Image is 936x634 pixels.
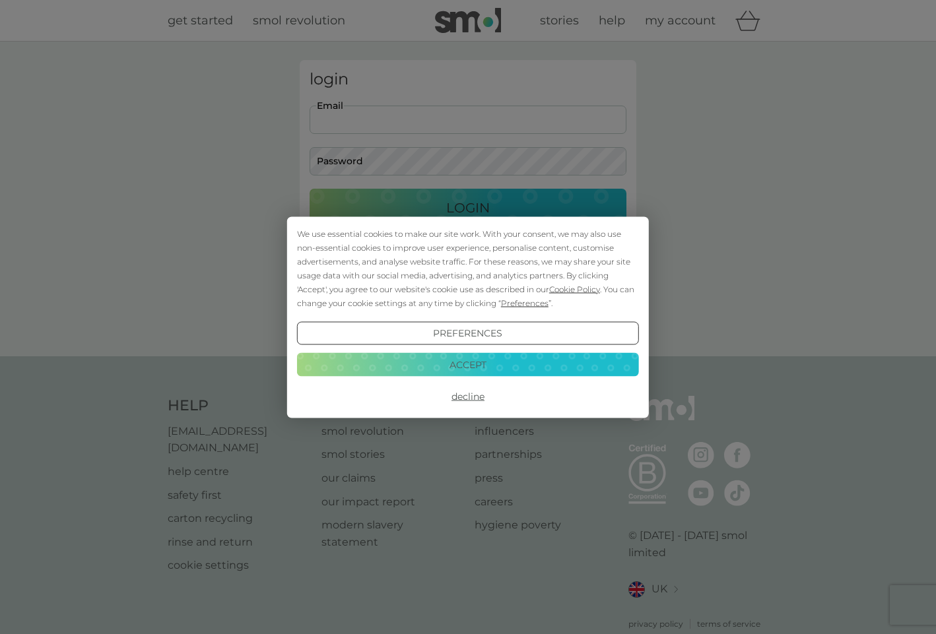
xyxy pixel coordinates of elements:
span: Cookie Policy [549,284,600,294]
div: Cookie Consent Prompt [287,216,649,418]
button: Decline [297,385,639,408]
span: Preferences [501,298,549,307]
div: We use essential cookies to make our site work. With your consent, we may also use non-essential ... [297,226,639,309]
button: Preferences [297,321,639,345]
button: Accept [297,353,639,377]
